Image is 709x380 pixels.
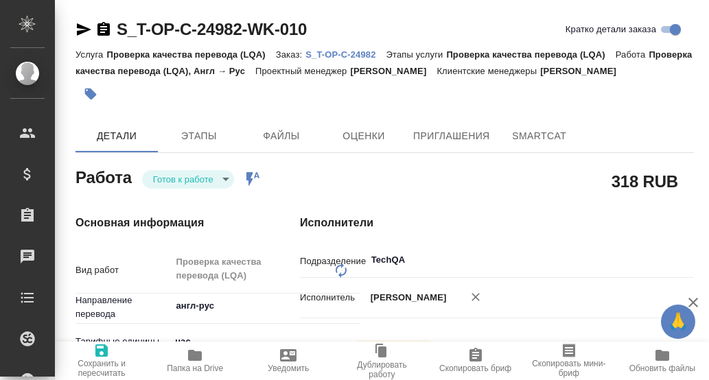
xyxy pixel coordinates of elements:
[522,342,616,380] button: Скопировать мини-бриф
[666,307,690,336] span: 🙏
[566,23,656,36] span: Кратко детали заказа
[276,49,305,60] p: Заказ:
[75,263,170,277] p: Вид работ
[255,66,350,76] p: Проектный менеджер
[75,21,92,38] button: Скопировать ссылку для ЯМессенджера
[351,340,436,359] div: Готов к работе
[353,305,356,307] button: Open
[268,364,309,373] span: Уведомить
[95,21,112,38] button: Скопировать ссылку
[142,170,234,189] div: Готов к работе
[439,364,511,373] span: Скопировать бриф
[170,330,360,353] div: час
[75,335,170,348] p: Тарифные единицы
[300,215,694,231] h4: Исполнители
[63,359,140,378] span: Сохранить и пересчитать
[366,291,447,305] p: [PERSON_NAME]
[75,215,245,231] h4: Основная информация
[55,342,148,380] button: Сохранить и пересчитать
[242,342,335,380] button: Уведомить
[437,66,540,76] p: Клиентские менеджеры
[75,79,106,109] button: Добавить тэг
[429,342,522,380] button: Скопировать бриф
[117,20,307,38] a: S_T-OP-C-24982-WK-010
[148,342,242,380] button: Папка на Drive
[343,360,420,379] span: Дублировать работу
[612,169,678,193] h2: 318 RUB
[75,294,170,321] p: Направление перевода
[507,128,572,145] span: SmartCat
[540,66,627,76] p: [PERSON_NAME]
[616,342,709,380] button: Обновить файлы
[446,49,615,60] p: Проверка качества перевода (LQA)
[167,364,223,373] span: Папка на Drive
[413,128,490,145] span: Приглашения
[350,66,437,76] p: [PERSON_NAME]
[149,174,218,185] button: Готов к работе
[305,49,386,60] p: S_T-OP-C-24982
[531,359,607,378] span: Скопировать мини-бриф
[616,49,649,60] p: Работа
[629,364,696,373] span: Обновить файлы
[653,259,656,261] button: Open
[248,128,314,145] span: Файлы
[305,48,386,60] a: S_T-OP-C-24982
[106,49,275,60] p: Проверка качества перевода (LQA)
[331,128,397,145] span: Оценки
[84,128,150,145] span: Детали
[335,342,428,380] button: Дублировать работу
[661,305,695,339] button: 🙏
[166,128,232,145] span: Этапы
[386,49,447,60] p: Этапы услуги
[75,49,106,60] p: Услуга
[461,282,491,312] button: Удалить исполнителя
[75,164,132,189] h2: Работа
